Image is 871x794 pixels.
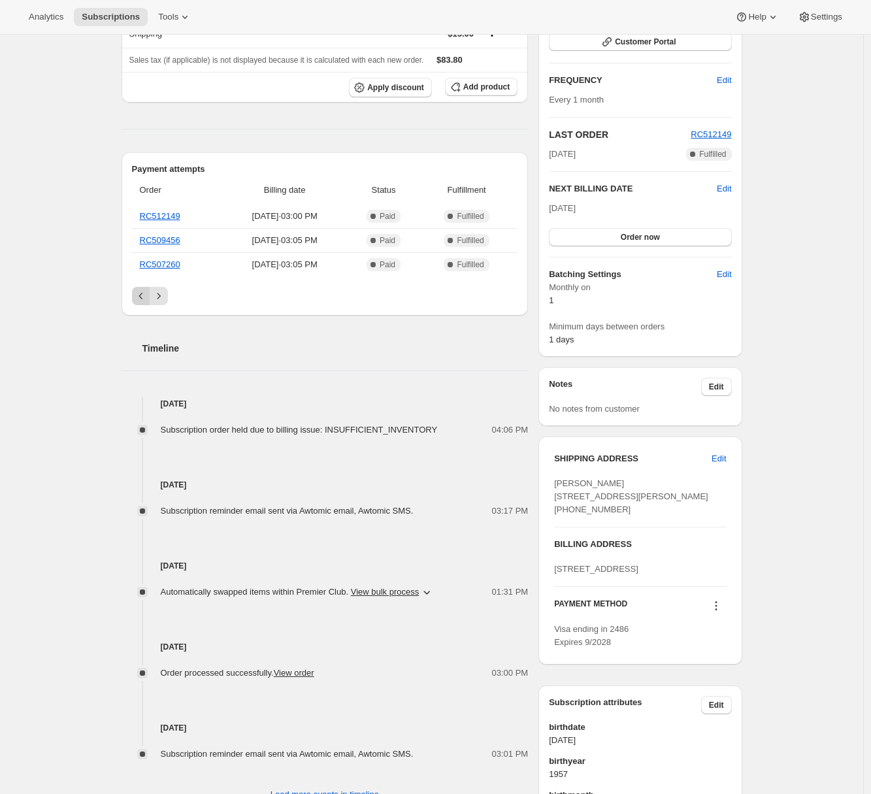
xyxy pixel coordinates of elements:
[492,505,529,518] span: 03:17 PM
[549,295,553,305] span: 1
[140,259,180,269] a: RC507260
[153,582,442,603] button: Automatically swapped items within Premier Club. View bulk process
[701,696,732,714] button: Edit
[82,12,140,22] span: Subscriptions
[554,564,638,574] span: [STREET_ADDRESS]
[549,734,731,747] span: [DATE]
[122,478,529,491] h4: [DATE]
[132,287,150,305] button: Previous
[349,78,432,97] button: Apply discount
[549,755,731,768] span: birthyear
[748,12,766,22] span: Help
[712,452,726,465] span: Edit
[554,624,629,647] span: Visa ending in 2486 Expires 9/2028
[161,506,414,516] span: Subscription reminder email sent via Awtomic email, Awtomic SMS.
[549,128,691,141] h2: LAST ORDER
[709,700,724,710] span: Edit
[129,56,424,65] span: Sales tax (if applicable) is not displayed because it is calculated with each new order.
[691,129,731,139] a: RC512149
[351,587,419,597] button: View bulk process
[549,320,731,333] span: Minimum days between orders
[380,211,395,222] span: Paid
[615,37,676,47] span: Customer Portal
[492,667,529,680] span: 03:00 PM
[549,268,717,281] h6: Batching Settings
[122,721,529,735] h4: [DATE]
[161,586,419,599] span: Automatically swapped items within Premier Club .
[122,397,529,410] h4: [DATE]
[549,696,701,714] h3: Subscription attributes
[549,148,576,161] span: [DATE]
[380,259,395,270] span: Paid
[492,748,529,761] span: 03:01 PM
[274,668,314,678] a: View order
[727,8,787,26] button: Help
[122,559,529,572] h4: [DATE]
[132,163,518,176] h2: Payment attempts
[225,184,344,197] span: Billing date
[445,78,518,96] button: Add product
[549,228,731,246] button: Order now
[790,8,850,26] button: Settings
[21,8,71,26] button: Analytics
[549,74,717,87] h2: FREQUENCY
[549,378,701,396] h3: Notes
[549,335,574,344] span: 1 days
[701,378,732,396] button: Edit
[554,478,708,514] span: [PERSON_NAME] [STREET_ADDRESS][PERSON_NAME] [PHONE_NUMBER]
[158,12,178,22] span: Tools
[436,55,463,65] span: $83.80
[457,259,484,270] span: Fulfilled
[29,12,63,22] span: Analytics
[132,287,518,305] nav: Pagination
[717,74,731,87] span: Edit
[549,203,576,213] span: [DATE]
[367,82,424,93] span: Apply discount
[549,33,731,51] button: Customer Portal
[549,281,731,294] span: Monthly on
[423,184,510,197] span: Fulfillment
[132,176,222,205] th: Order
[161,668,314,678] span: Order processed successfully.
[150,287,168,305] button: Next
[717,182,731,195] button: Edit
[140,211,180,221] a: RC512149
[140,235,180,245] a: RC509456
[463,82,510,92] span: Add product
[457,235,484,246] span: Fulfilled
[717,268,731,281] span: Edit
[811,12,842,22] span: Settings
[142,342,529,355] h2: Timeline
[448,29,474,39] span: $15.00
[699,149,726,159] span: Fulfilled
[709,382,724,392] span: Edit
[161,425,438,435] span: Subscription order held due to billing issue: INSUFFICIENT_INVENTORY
[161,749,414,759] span: Subscription reminder email sent via Awtomic email, Awtomic SMS.
[554,538,726,551] h3: BILLING ADDRESS
[549,768,731,781] span: 1957
[709,264,739,285] button: Edit
[457,211,484,222] span: Fulfilled
[492,423,529,437] span: 04:06 PM
[549,721,731,734] span: birthdate
[492,586,529,599] span: 01:31 PM
[150,8,199,26] button: Tools
[122,640,529,653] h4: [DATE]
[554,599,627,616] h3: PAYMENT METHOD
[380,235,395,246] span: Paid
[691,128,731,141] button: RC512149
[352,184,416,197] span: Status
[621,232,660,242] span: Order now
[549,95,604,105] span: Every 1 month
[704,448,734,469] button: Edit
[554,452,712,465] h3: SHIPPING ADDRESS
[549,404,640,414] span: No notes from customer
[225,210,344,223] span: [DATE] · 03:00 PM
[225,258,344,271] span: [DATE] · 03:05 PM
[549,182,717,195] h2: NEXT BILLING DATE
[709,70,739,91] button: Edit
[225,234,344,247] span: [DATE] · 03:05 PM
[74,8,148,26] button: Subscriptions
